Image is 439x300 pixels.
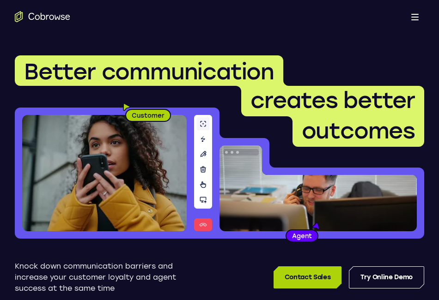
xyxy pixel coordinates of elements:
[15,11,70,22] a: Go to the home page
[15,261,186,294] p: Knock down communication barriers and increase your customer loyalty and agent success at the sam...
[302,117,415,144] span: outcomes
[274,266,341,288] a: Contact Sales
[24,58,274,85] span: Better communication
[250,87,415,114] span: creates better
[22,115,187,231] img: A customer holding their phone
[194,115,212,231] img: A series of tools used in co-browsing sessions
[219,145,417,231] img: A customer support agent talking on the phone
[349,266,424,288] a: Try Online Demo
